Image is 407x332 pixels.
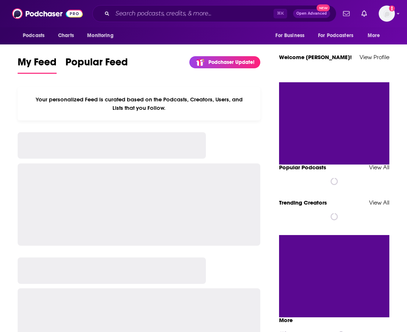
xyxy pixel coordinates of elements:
[23,30,44,41] span: Podcasts
[318,30,353,41] span: For Podcasters
[279,317,293,324] span: More
[313,29,364,43] button: open menu
[296,12,327,15] span: Open Advanced
[82,29,123,43] button: open menu
[65,56,128,73] span: Popular Feed
[279,199,327,206] a: Trending Creators
[279,164,326,171] a: Popular Podcasts
[368,30,380,41] span: More
[92,5,336,22] div: Search podcasts, credits, & more...
[18,56,57,73] span: My Feed
[275,30,304,41] span: For Business
[270,29,314,43] button: open menu
[18,87,260,120] div: Your personalized Feed is curated based on the Podcasts, Creators, Users, and Lists that you Follow.
[358,7,370,20] a: Show notifications dropdown
[379,6,395,22] button: Show profile menu
[18,29,54,43] button: open menu
[274,9,287,18] span: ⌘ K
[279,54,352,61] a: Welcome [PERSON_NAME]!
[293,9,330,18] button: Open AdvancedNew
[369,164,389,171] a: View All
[53,29,78,43] a: Charts
[389,6,395,11] svg: Email not verified
[65,56,128,74] a: Popular Feed
[379,6,395,22] span: Logged in as charlottestone
[317,4,330,11] span: New
[18,56,57,74] a: My Feed
[58,30,74,41] span: Charts
[369,199,389,206] a: View All
[360,54,389,61] a: View Profile
[340,7,353,20] a: Show notifications dropdown
[363,29,389,43] button: open menu
[12,7,83,21] img: Podchaser - Follow, Share and Rate Podcasts
[87,30,113,41] span: Monitoring
[113,8,274,19] input: Search podcasts, credits, & more...
[208,59,254,65] p: Podchaser Update!
[379,6,395,22] img: User Profile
